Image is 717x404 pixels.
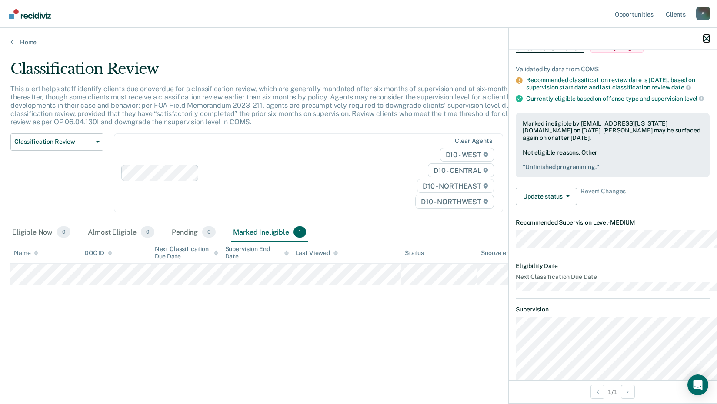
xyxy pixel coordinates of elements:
div: Not eligible reasons: Other [523,149,703,171]
div: Classification Review [10,60,548,85]
span: Revert Changes [580,188,626,205]
div: Validated by data from COMS [516,66,710,73]
span: 0 [57,226,70,238]
div: Open Intercom Messenger [687,374,708,395]
div: Marked Ineligible [231,223,308,242]
pre: " Unfinished programming. " [523,163,703,171]
img: Recidiviz [9,9,51,19]
button: Previous Opportunity [590,385,604,399]
div: Pending [170,223,217,242]
div: Snooze ends in [481,249,530,257]
div: DOC ID [84,249,112,257]
span: D10 - NORTHEAST [417,179,494,193]
div: Clear agents [455,137,492,145]
div: Almost Eligible [86,223,156,242]
span: D10 - WEST [440,148,494,162]
span: 0 [141,226,154,238]
div: A [696,7,710,20]
div: Recommended classification review date is [DATE], based on supervision start date and last classi... [526,76,710,91]
dt: Recommended Supervision Level MEDIUM [516,219,710,226]
div: Next Classification Due Date [155,245,218,260]
div: Last Viewed [296,249,338,257]
button: Profile dropdown button [696,7,710,20]
div: 1 / 1 [509,380,717,403]
div: Supervision End Date [225,245,289,260]
span: D10 - NORTHWEST [415,195,494,209]
div: Name [14,249,38,257]
span: 0 [202,226,216,238]
dt: Supervision [516,306,710,313]
span: Classification Review [516,44,584,53]
span: 1 [293,226,306,238]
span: D10 - CENTRAL [428,163,494,177]
dt: Eligibility Date [516,262,710,270]
div: Marked ineligible by [EMAIL_ADDRESS][US_STATE][DOMAIN_NAME] on [DATE]. [PERSON_NAME] may be surfa... [523,120,703,142]
div: Status [405,249,424,257]
button: Next Opportunity [621,385,635,399]
button: Update status [516,188,577,205]
div: Currently eligible based on offense type and supervision [526,95,710,103]
a: Home [10,38,707,46]
dt: Next Classification Due Date [516,273,710,281]
span: Classification Review [14,138,93,146]
span: level [684,95,704,102]
div: Eligible Now [10,223,72,242]
span: • [608,219,610,226]
p: This alert helps staff identify clients due or overdue for a classification review, which are gen... [10,85,544,126]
